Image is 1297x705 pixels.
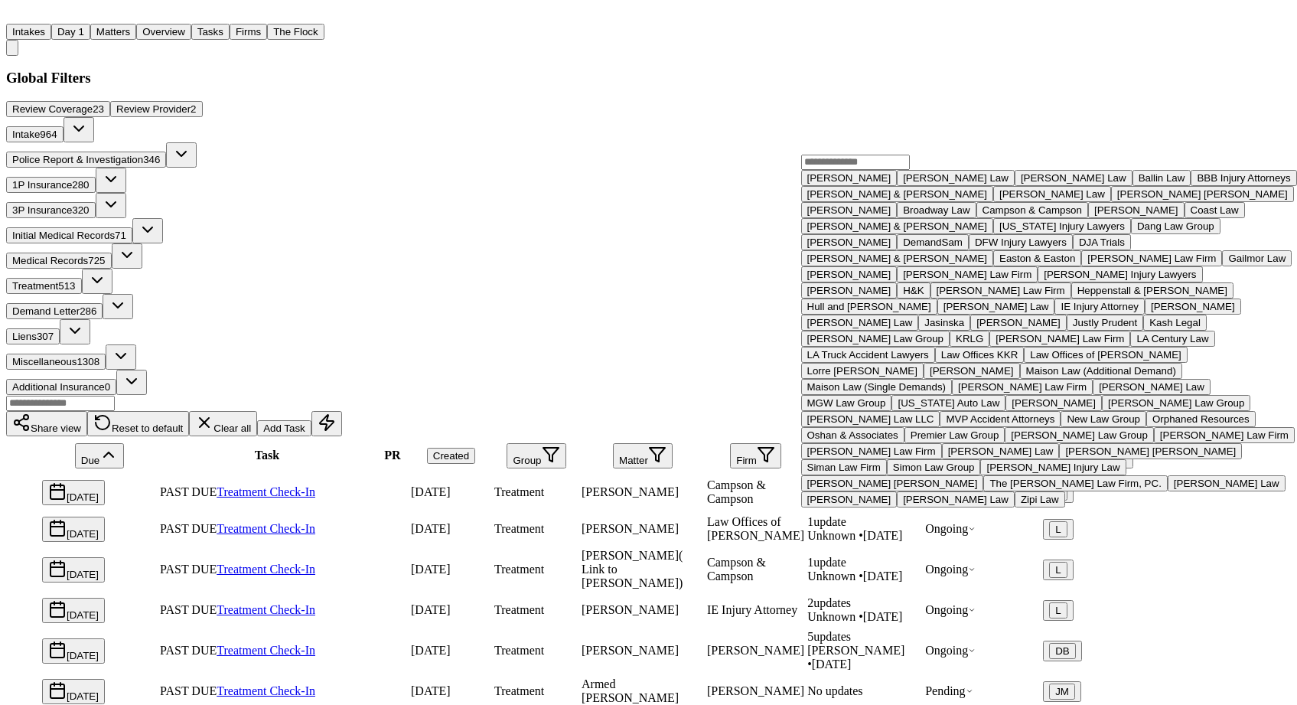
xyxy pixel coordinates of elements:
div: Premier Law Group [911,429,999,441]
div: [PERSON_NAME] [930,365,1014,377]
div: [PERSON_NAME] [PERSON_NAME] [1117,188,1288,200]
div: Orphaned Resources [1152,413,1250,425]
div: [PERSON_NAME] [807,269,891,280]
div: [PERSON_NAME] [1094,204,1178,216]
div: [PERSON_NAME] [976,317,1061,328]
div: [PERSON_NAME] Law Firm [807,446,936,457]
div: [PERSON_NAME] Law Firm [1160,429,1289,441]
div: [PERSON_NAME] [1012,397,1096,409]
div: [PERSON_NAME] & [PERSON_NAME] [807,220,988,232]
div: [PERSON_NAME] Law Firm [996,333,1124,344]
div: Law Offices KKR [941,349,1018,361]
div: BBB Injury Attorneys [1197,172,1290,184]
div: DFW Injury Lawyers [975,237,1067,248]
div: [US_STATE] Injury Lawyers [999,220,1125,232]
div: [PERSON_NAME] [807,285,891,296]
div: Heppenstall & [PERSON_NAME] [1077,285,1227,296]
div: The [PERSON_NAME] Law Firm, PC. [989,478,1161,489]
div: KRLG [956,333,983,344]
div: [PERSON_NAME] Injury Lawyers [1044,269,1196,280]
div: Siman Law Firm [807,462,881,473]
div: Law Offices of [PERSON_NAME] [1030,349,1181,361]
div: DJA Trials [1079,237,1125,248]
div: [PERSON_NAME] Law [807,317,913,328]
div: [PERSON_NAME] [1151,301,1235,312]
div: Lorre [PERSON_NAME] [807,365,917,377]
div: [PERSON_NAME] Law [903,172,1009,184]
div: [PERSON_NAME] Law [1021,172,1126,184]
div: H&K [903,285,924,296]
div: [PERSON_NAME] Law [943,301,1049,312]
div: [PERSON_NAME] Law [1099,381,1204,393]
div: Maison Law (Single Demands) [807,381,947,393]
div: [PERSON_NAME] Law Firm [1087,253,1216,264]
div: Maison Law (Additional Demand) [1026,365,1176,377]
div: Zipi Law [1021,494,1059,505]
div: [PERSON_NAME] Law LLC [807,413,934,425]
div: Easton & Easton [999,253,1075,264]
div: [PERSON_NAME] [807,172,891,184]
div: [PERSON_NAME] [807,494,891,505]
div: LA Truck Accident Lawyers [807,349,929,361]
div: Simon Law Group [893,462,975,473]
div: [PERSON_NAME] Law [948,446,1054,457]
div: [PERSON_NAME] Law Firm [937,285,1065,296]
div: [PERSON_NAME] Law Firm [958,381,1087,393]
div: Justly Prudent [1073,317,1137,328]
div: [PERSON_NAME] [PERSON_NAME] [1065,446,1236,457]
div: [PERSON_NAME] & [PERSON_NAME] [807,188,988,200]
div: [PERSON_NAME] [PERSON_NAME] [807,478,978,489]
div: Jasinska [924,317,964,328]
div: [PERSON_NAME] [807,237,891,248]
div: DemandSam [903,237,963,248]
div: [PERSON_NAME] Law Firm [903,269,1031,280]
div: [PERSON_NAME] Law Group [1011,429,1148,441]
div: Campson & Campson [983,204,1082,216]
button: Firm [730,443,781,468]
div: Hull and [PERSON_NAME] [807,301,931,312]
div: New Law Group [1067,413,1140,425]
div: [PERSON_NAME] Law Group [807,333,944,344]
div: [PERSON_NAME] Law Group [1108,397,1245,409]
div: Oshan & Associates [807,429,898,441]
div: Gailmor Law [1228,253,1286,264]
div: Kash Legal [1149,317,1201,328]
div: IE Injury Attorney [1061,301,1139,312]
div: [PERSON_NAME] Law [903,494,1009,505]
div: Broadway Law [903,204,969,216]
div: LA Century Law [1136,333,1208,344]
div: [US_STATE] Auto Law [898,397,999,409]
div: [PERSON_NAME] & [PERSON_NAME] [807,253,988,264]
div: [PERSON_NAME] Law [999,188,1105,200]
div: [PERSON_NAME] Law [1174,478,1279,489]
div: Ballin Law [1139,172,1185,184]
div: MGW Law Group [807,397,886,409]
div: Coast Law [1191,204,1239,216]
div: [PERSON_NAME] Injury Law [986,462,1119,473]
div: MVP Accident Attorneys [946,413,1054,425]
div: [PERSON_NAME] [807,204,891,216]
div: Dang Law Group [1137,220,1214,232]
